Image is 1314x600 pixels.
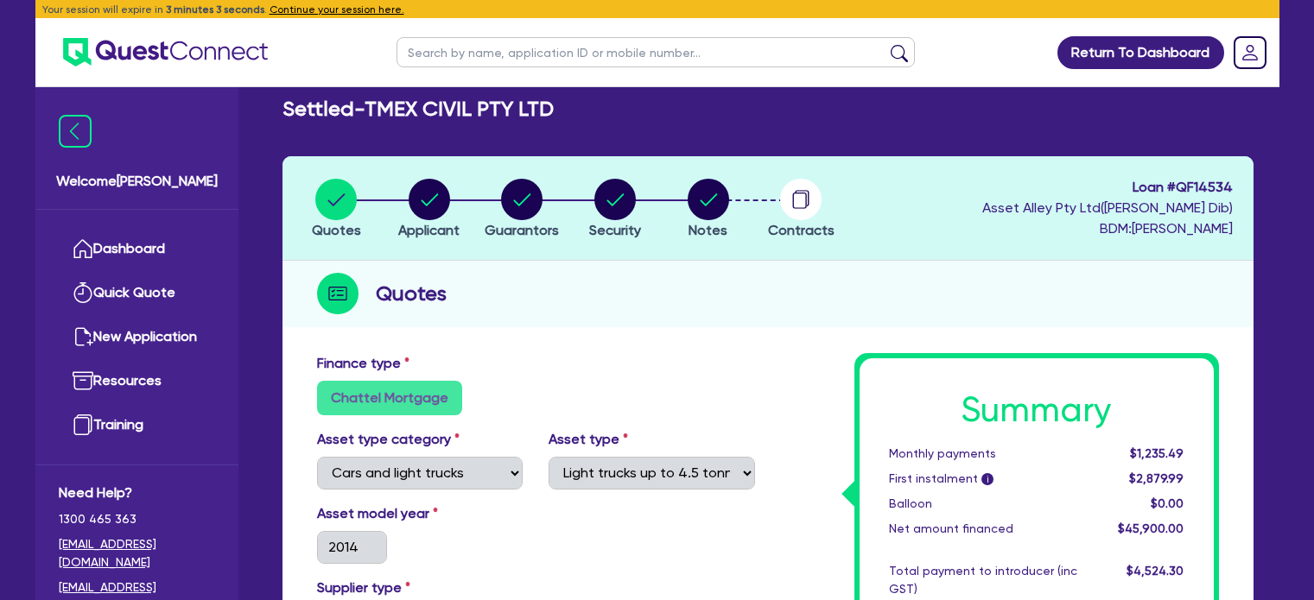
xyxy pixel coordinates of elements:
button: Contracts [767,178,835,242]
span: $45,900.00 [1118,521,1184,535]
span: $1,235.49 [1130,446,1184,460]
span: $0.00 [1151,496,1184,510]
span: Security [589,222,641,238]
img: new-application [73,326,93,347]
div: Net amount financed [876,520,1090,538]
div: First instalment [876,470,1090,488]
h1: Summary [889,389,1184,431]
span: Quotes [312,222,361,238]
label: Finance type [317,353,409,374]
a: Quick Quote [59,271,215,315]
span: Notes [689,222,727,238]
span: $4,524.30 [1127,564,1184,578]
img: icon-menu-close [59,115,92,148]
a: Dropdown toggle [1228,30,1273,75]
img: quick-quote [73,282,93,303]
span: Contracts [768,222,835,238]
img: resources [73,370,93,391]
span: Guarantors [485,222,559,238]
h2: Settled - TMEX CIVIL PTY LTD [282,97,554,122]
a: New Application [59,315,215,359]
span: $2,879.99 [1129,471,1184,485]
span: Applicant [398,222,460,238]
label: Asset model year [304,503,536,524]
a: Training [59,403,215,447]
button: Notes [687,178,730,242]
span: 3 minutes 3 seconds [166,3,264,16]
span: 1300 465 363 [59,510,215,528]
label: Chattel Mortgage [317,381,462,415]
a: Dashboard [59,227,215,271]
div: Monthly payments [876,445,1090,463]
a: Resources [59,359,215,403]
button: Continue your session here. [270,2,404,17]
img: quest-connect-logo-blue [63,38,268,66]
h2: Quotes [376,278,447,309]
input: Search by name, application ID or mobile number... [397,37,915,67]
div: Total payment to introducer (inc GST) [876,562,1090,598]
button: Guarantors [484,178,560,242]
button: Security [588,178,642,242]
span: Welcome [PERSON_NAME] [56,171,218,192]
label: Asset type category [317,429,460,450]
button: Applicant [397,178,460,242]
a: [EMAIL_ADDRESS][DOMAIN_NAME] [59,535,215,572]
img: training [73,414,93,435]
span: Loan # QF14534 [982,177,1233,198]
div: Balloon [876,495,1090,513]
button: Quotes [311,178,362,242]
span: Need Help? [59,483,215,503]
a: Return To Dashboard [1057,36,1224,69]
span: i [981,473,993,485]
label: Supplier type [317,578,410,598]
span: Asset Alley Pty Ltd ( [PERSON_NAME] Dib ) [982,199,1233,216]
img: step-icon [317,273,359,314]
span: BDM: [PERSON_NAME] [982,218,1233,239]
label: Asset type [549,429,628,450]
